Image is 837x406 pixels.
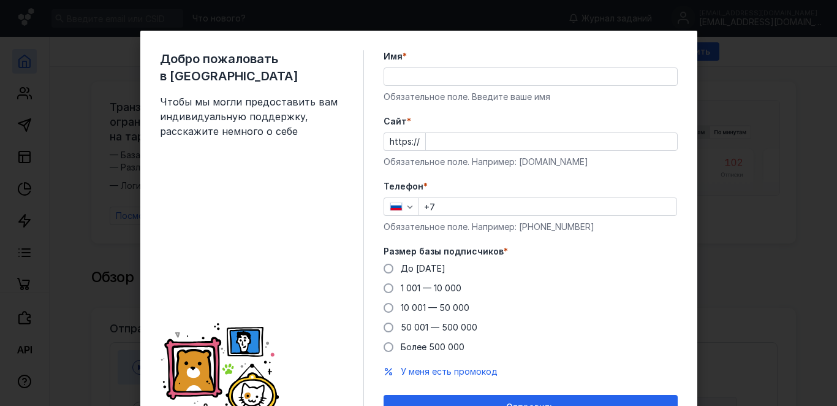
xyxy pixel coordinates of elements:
[401,263,445,274] span: До [DATE]
[384,180,423,193] span: Телефон
[160,94,344,139] span: Чтобы мы могли предоставить вам индивидуальную поддержку, расскажите немного о себе
[401,322,477,332] span: 50 001 — 500 000
[384,50,403,63] span: Имя
[401,302,469,313] span: 10 001 — 50 000
[401,366,498,378] button: У меня есть промокод
[401,283,461,293] span: 1 001 — 10 000
[401,366,498,377] span: У меня есть промокод
[160,50,344,85] span: Добро пожаловать в [GEOGRAPHIC_DATA]
[384,91,678,103] div: Обязательное поле. Введите ваше имя
[384,221,678,233] div: Обязательное поле. Например: [PHONE_NUMBER]
[384,115,407,128] span: Cайт
[384,245,504,258] span: Размер базы подписчиков
[401,342,464,352] span: Более 500 000
[384,156,678,168] div: Обязательное поле. Например: [DOMAIN_NAME]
